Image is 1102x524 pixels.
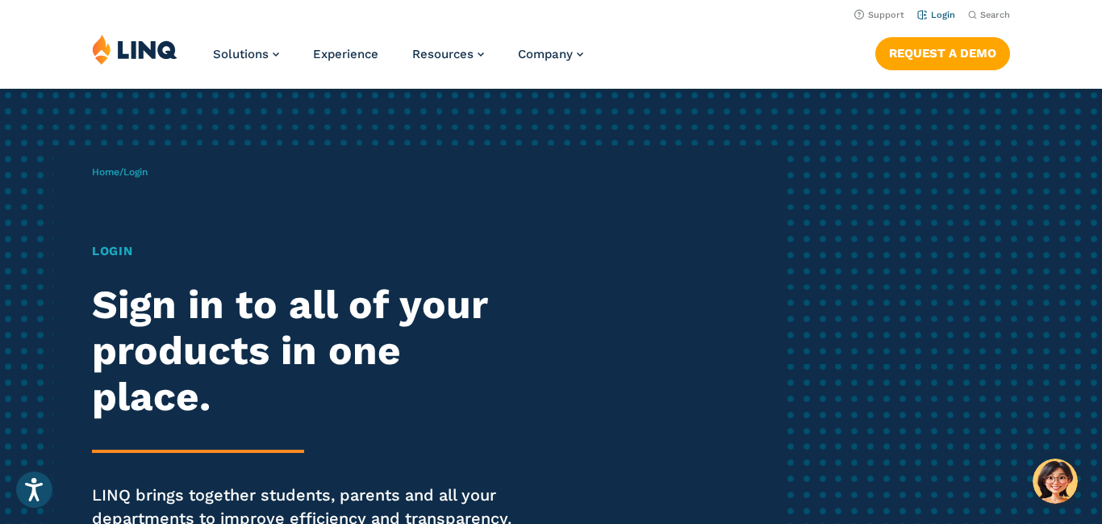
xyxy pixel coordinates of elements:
[875,37,1010,69] a: Request a Demo
[875,34,1010,69] nav: Button Navigation
[92,282,516,419] h2: Sign in to all of your products in one place.
[917,10,955,20] a: Login
[968,9,1010,21] button: Open Search Bar
[213,34,583,87] nav: Primary Navigation
[213,47,279,61] a: Solutions
[518,47,583,61] a: Company
[412,47,474,61] span: Resources
[518,47,573,61] span: Company
[980,10,1010,20] span: Search
[92,34,177,65] img: LINQ | K‑12 Software
[1033,459,1078,504] button: Hello, have a question? Let’s chat.
[123,166,148,178] span: Login
[92,242,516,261] h1: Login
[313,47,378,61] a: Experience
[213,47,269,61] span: Solutions
[854,10,904,20] a: Support
[412,47,484,61] a: Resources
[92,166,119,178] a: Home
[92,166,148,178] span: /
